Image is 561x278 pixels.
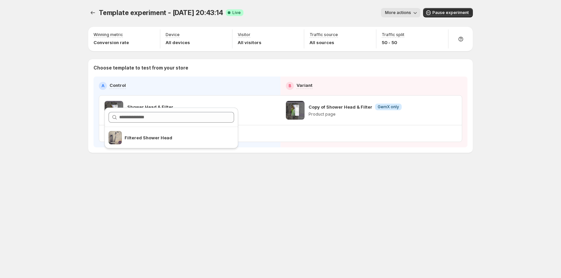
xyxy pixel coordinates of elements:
[378,104,399,110] span: GemX only
[109,131,122,144] img: Filtered Shower Head
[382,39,404,46] p: 50 - 50
[309,104,372,110] p: Copy of Shower Head & Filter
[166,39,190,46] p: All devices
[232,10,241,15] span: Live
[93,39,129,46] p: Conversion rate
[381,8,420,17] button: More actions
[125,134,213,141] p: Filtered Shower Head
[105,101,123,120] img: Shower Head & Filter
[309,112,402,117] p: Product page
[93,32,123,37] p: Winning metric
[297,82,313,89] p: Variant
[423,8,473,17] button: Pause experiment
[286,101,305,120] img: Copy of Shower Head & Filter
[310,32,338,37] p: Traffic source
[385,10,411,15] span: More actions
[238,32,250,37] p: Visitor
[432,10,469,15] span: Pause experiment
[289,83,291,89] h2: B
[127,104,173,110] p: Shower Head & Filter
[105,131,238,144] ul: Search for and select a customer segment
[310,39,338,46] p: All sources
[88,8,98,17] button: Experiments
[382,32,404,37] p: Traffic split
[99,9,223,17] span: Template experiment - [DATE] 20:43:14
[238,39,261,46] p: All visitors
[110,82,126,89] p: Control
[93,64,467,71] p: Choose template to test from your store
[166,32,180,37] p: Device
[102,83,105,89] h2: A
